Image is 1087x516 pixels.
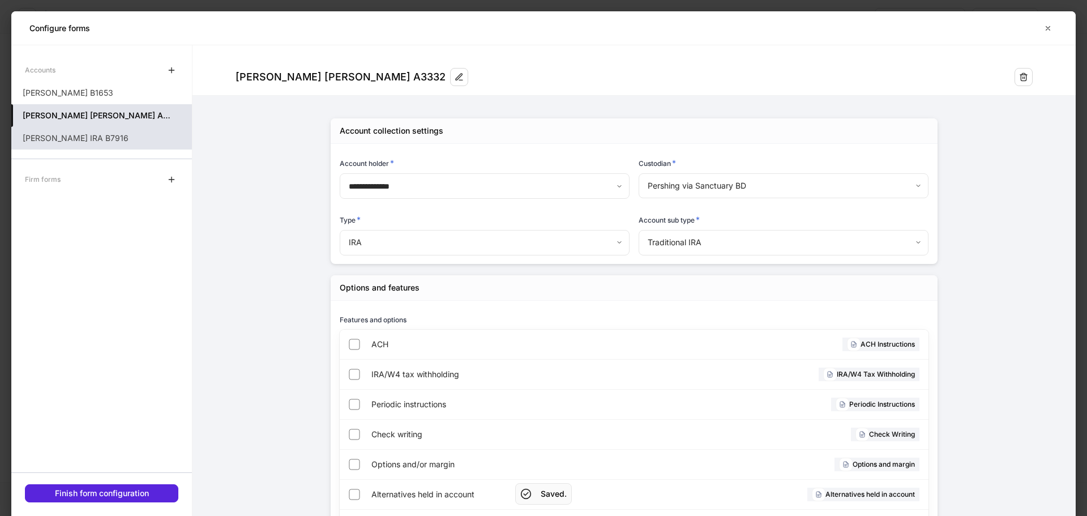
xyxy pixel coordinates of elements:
span: Options and/or margin [371,459,636,470]
h6: Account holder [340,157,394,169]
h6: Periodic Instructions [849,399,915,410]
a: [PERSON_NAME] IRA B7916 [11,127,192,150]
a: [PERSON_NAME] B1653 [11,82,192,104]
p: [PERSON_NAME] B1653 [23,87,113,99]
button: Finish form configuration [25,484,178,502]
div: IRA [340,230,629,255]
span: ACH [371,339,606,350]
span: Check writing [371,429,628,440]
div: Firm forms [25,169,61,189]
div: Traditional IRA [639,230,928,255]
span: Periodic instructions [371,399,630,410]
h5: Configure forms [29,23,90,34]
span: Alternatives held in account [371,489,632,500]
span: IRA/W4 tax withholding [371,369,630,380]
div: Pershing via Sanctuary BD [639,173,928,198]
h5: [PERSON_NAME] [PERSON_NAME] A3332 [23,110,174,121]
h6: IRA/W4 Tax Withholding [837,369,915,379]
h6: Custodian [639,157,676,169]
h6: Features and options [340,314,406,325]
h6: Account sub type [639,214,700,225]
div: Finish form configuration [55,489,149,497]
h6: Check Writing [869,429,915,440]
div: Accounts [25,60,55,80]
div: [PERSON_NAME] [PERSON_NAME] A3332 [236,70,446,84]
h6: Type [340,214,361,225]
div: Options and features [340,282,420,293]
p: [PERSON_NAME] IRA B7916 [23,133,129,144]
a: [PERSON_NAME] [PERSON_NAME] A3332 [11,104,192,127]
h6: Options and margin [853,459,915,470]
h6: Alternatives held in account [825,489,915,500]
h6: ACH Instructions [861,339,915,349]
div: Account collection settings [340,125,443,137]
h5: Saved. [541,488,567,500]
